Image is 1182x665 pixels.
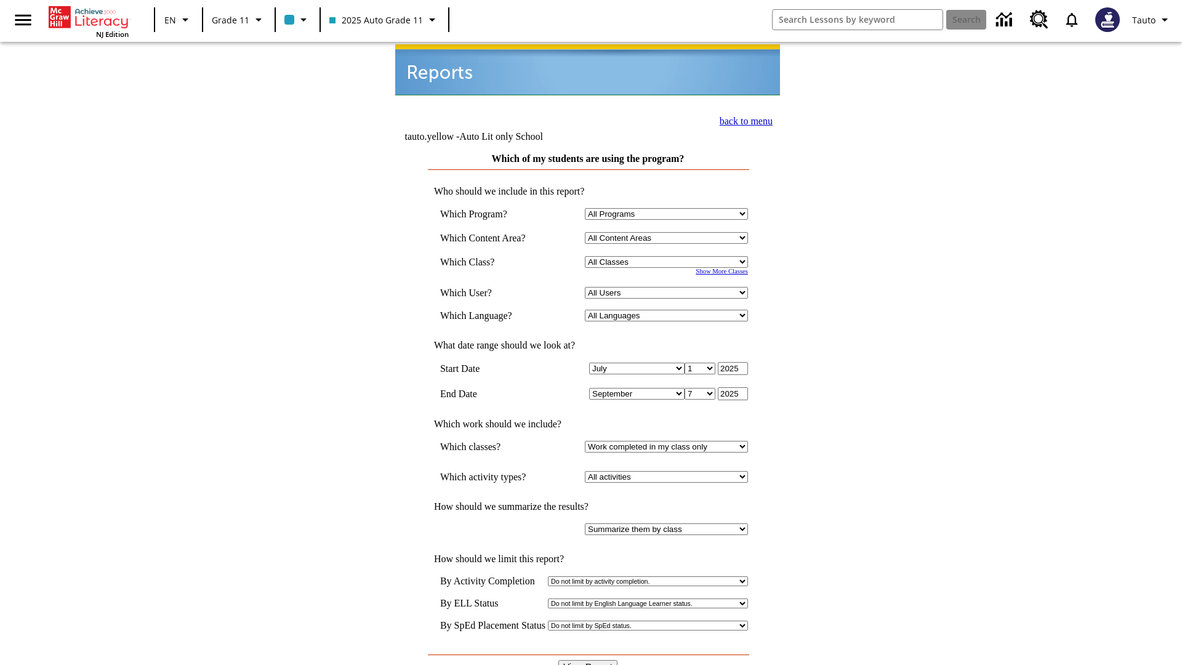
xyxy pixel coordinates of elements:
[1023,3,1056,36] a: Resource Center, Will open in new tab
[773,10,943,30] input: search field
[1056,4,1088,36] a: Notifications
[440,310,544,321] td: Which Language?
[428,186,748,197] td: Who should we include in this report?
[440,287,544,299] td: Which User?
[1088,4,1127,36] button: Select a new avatar
[164,14,176,26] span: EN
[440,620,545,631] td: By SpEd Placement Status
[440,362,544,375] td: Start Date
[159,9,198,31] button: Language: EN, Select a language
[440,387,544,400] td: End Date
[428,501,748,512] td: How should we summarize the results?
[207,9,271,31] button: Grade: Grade 11, Select a grade
[720,116,773,126] a: back to menu
[440,256,544,268] td: Which Class?
[5,2,41,38] button: Open side menu
[492,153,685,164] a: Which of my students are using the program?
[96,30,129,39] span: NJ Edition
[329,14,423,26] span: 2025 Auto Grade 11
[324,9,444,31] button: Class: 2025 Auto Grade 11, Select your class
[428,419,748,430] td: Which work should we include?
[440,598,545,609] td: By ELL Status
[1127,9,1177,31] button: Profile/Settings
[1132,14,1156,26] span: Tauto
[459,131,543,142] nobr: Auto Lit only School
[440,576,545,587] td: By Activity Completion
[440,233,526,243] nobr: Which Content Area?
[428,554,748,565] td: How should we limit this report?
[395,44,780,95] img: header
[212,14,249,26] span: Grade 11
[440,471,544,483] td: Which activity types?
[49,4,129,39] div: Home
[989,3,1023,37] a: Data Center
[696,268,748,275] a: Show More Classes
[1095,7,1120,32] img: Avatar
[404,131,630,142] td: tauto.yellow -
[428,340,748,351] td: What date range should we look at?
[440,208,544,220] td: Which Program?
[279,9,316,31] button: Class color is light blue. Change class color
[440,441,544,453] td: Which classes?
